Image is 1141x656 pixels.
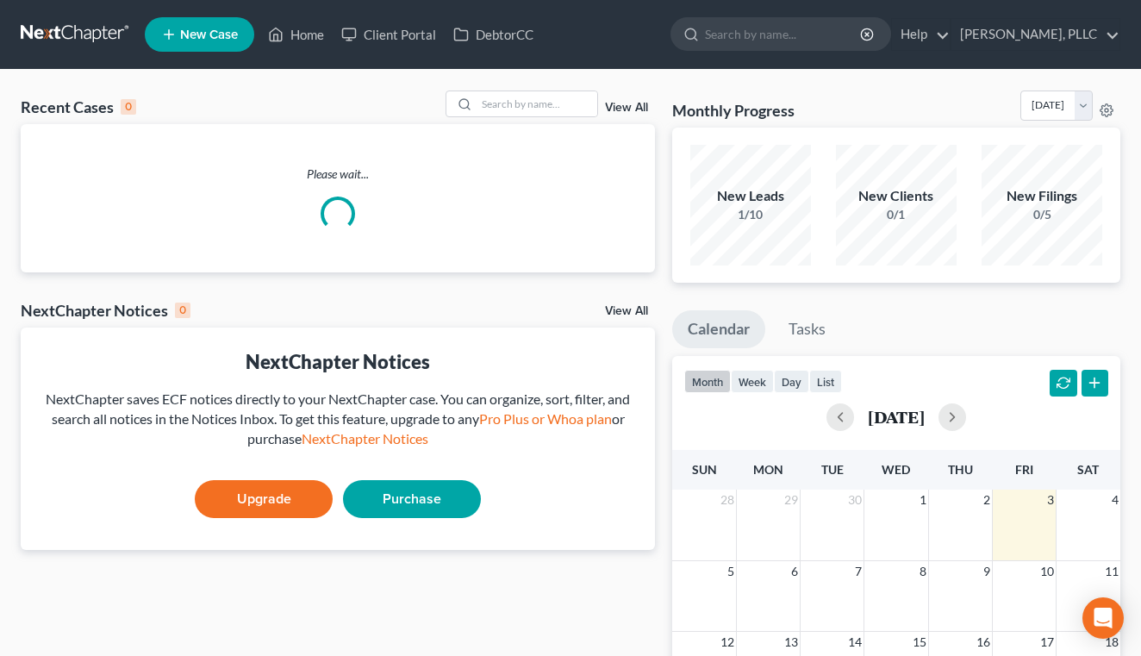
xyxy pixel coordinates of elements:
[21,97,136,117] div: Recent Cases
[782,490,800,510] span: 29
[948,462,973,477] span: Thu
[782,632,800,653] span: 13
[982,186,1102,206] div: New Filings
[605,102,648,114] a: View All
[918,561,928,582] span: 8
[731,370,774,393] button: week
[1038,561,1056,582] span: 10
[692,462,717,477] span: Sun
[1082,597,1124,639] div: Open Intercom Messenger
[690,186,811,206] div: New Leads
[259,19,333,50] a: Home
[774,370,809,393] button: day
[726,561,736,582] span: 5
[195,480,333,518] a: Upgrade
[1103,632,1120,653] span: 18
[918,490,928,510] span: 1
[333,19,445,50] a: Client Portal
[1110,490,1120,510] span: 4
[982,561,992,582] span: 9
[34,390,641,449] div: NextChapter saves ECF notices directly to your NextChapter case. You can organize, sort, filter, ...
[180,28,238,41] span: New Case
[853,561,864,582] span: 7
[982,490,992,510] span: 2
[1103,561,1120,582] span: 11
[882,462,910,477] span: Wed
[445,19,542,50] a: DebtorCC
[911,632,928,653] span: 15
[892,19,950,50] a: Help
[836,186,957,206] div: New Clients
[477,91,597,116] input: Search by name...
[705,18,863,50] input: Search by name...
[789,561,800,582] span: 6
[719,490,736,510] span: 28
[672,100,795,121] h3: Monthly Progress
[836,206,957,223] div: 0/1
[690,206,811,223] div: 1/10
[343,480,481,518] a: Purchase
[479,410,612,427] a: Pro Plus or Whoa plan
[21,166,655,183] p: Please wait...
[846,490,864,510] span: 30
[175,303,190,318] div: 0
[719,632,736,653] span: 12
[975,632,992,653] span: 16
[1038,632,1056,653] span: 17
[846,632,864,653] span: 14
[1077,462,1099,477] span: Sat
[753,462,783,477] span: Mon
[809,370,842,393] button: list
[982,206,1102,223] div: 0/5
[1045,490,1056,510] span: 3
[773,310,841,348] a: Tasks
[21,300,190,321] div: NextChapter Notices
[34,348,641,375] div: NextChapter Notices
[302,430,428,447] a: NextChapter Notices
[951,19,1119,50] a: [PERSON_NAME], PLLC
[684,370,731,393] button: month
[672,310,765,348] a: Calendar
[821,462,844,477] span: Tue
[605,305,648,317] a: View All
[121,99,136,115] div: 0
[1015,462,1033,477] span: Fri
[868,408,925,426] h2: [DATE]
